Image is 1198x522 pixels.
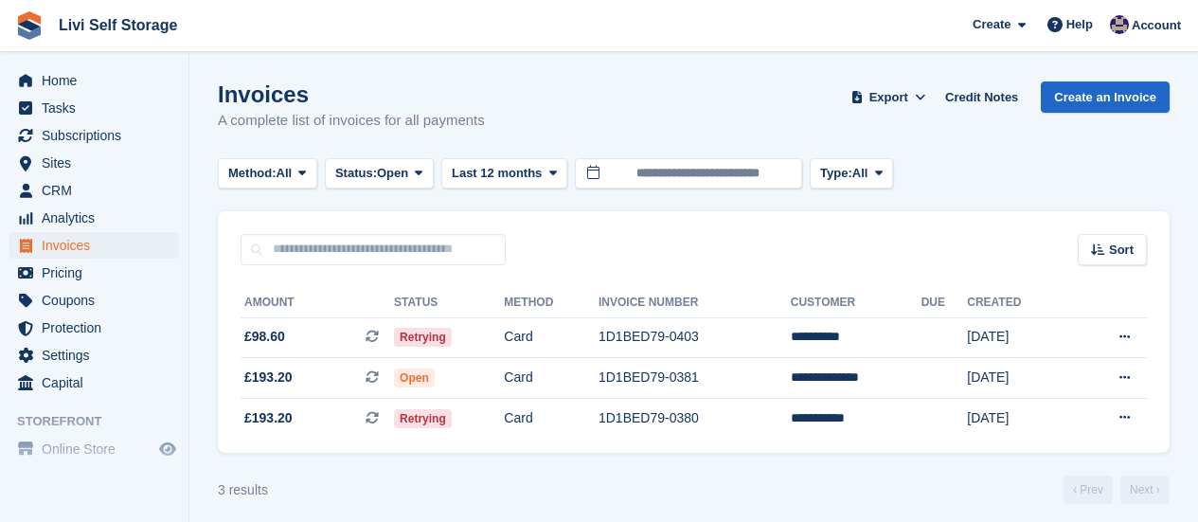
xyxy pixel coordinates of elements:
[9,436,179,462] a: menu
[17,412,188,431] span: Storefront
[599,358,791,399] td: 1D1BED79-0381
[42,315,155,341] span: Protection
[9,95,179,121] a: menu
[394,328,452,347] span: Retrying
[42,95,155,121] span: Tasks
[42,369,155,396] span: Capital
[377,164,408,183] span: Open
[325,158,434,189] button: Status: Open
[810,158,893,189] button: Type: All
[9,315,179,341] a: menu
[42,205,155,231] span: Analytics
[15,11,44,40] img: stora-icon-8386f47178a22dfd0bd8f6a31ec36ba5ce8667c1dd55bd0f319d3a0aa187defe.svg
[9,287,179,314] a: menu
[1064,476,1113,504] a: Previous
[42,177,155,204] span: CRM
[42,342,155,369] span: Settings
[9,369,179,396] a: menu
[9,122,179,149] a: menu
[244,408,293,428] span: £193.20
[1132,16,1181,35] span: Account
[244,327,285,347] span: £98.60
[277,164,293,183] span: All
[791,288,921,318] th: Customer
[452,164,542,183] span: Last 12 months
[869,88,908,107] span: Export
[42,122,155,149] span: Subscriptions
[1109,241,1134,260] span: Sort
[241,288,394,318] th: Amount
[42,260,155,286] span: Pricing
[156,438,179,460] a: Preview store
[967,288,1070,318] th: Created
[820,164,852,183] span: Type:
[394,369,435,387] span: Open
[599,288,791,318] th: Invoice Number
[9,205,179,231] a: menu
[394,288,504,318] th: Status
[1120,476,1170,504] a: Next
[1110,15,1129,34] img: Jim
[218,81,485,107] h1: Invoices
[9,150,179,176] a: menu
[218,158,317,189] button: Method: All
[504,288,599,318] th: Method
[42,287,155,314] span: Coupons
[921,288,968,318] th: Due
[42,436,155,462] span: Online Store
[218,480,268,500] div: 3 results
[973,15,1010,34] span: Create
[967,317,1070,358] td: [DATE]
[1041,81,1170,113] a: Create an Invoice
[9,342,179,369] a: menu
[9,260,179,286] a: menu
[967,358,1070,399] td: [DATE]
[228,164,277,183] span: Method:
[335,164,377,183] span: Status:
[504,398,599,438] td: Card
[9,177,179,204] a: menu
[441,158,567,189] button: Last 12 months
[599,317,791,358] td: 1D1BED79-0403
[42,67,155,94] span: Home
[42,150,155,176] span: Sites
[1060,476,1173,504] nav: Page
[1066,15,1093,34] span: Help
[599,398,791,438] td: 1D1BED79-0380
[394,409,452,428] span: Retrying
[847,81,930,113] button: Export
[852,164,868,183] span: All
[42,232,155,259] span: Invoices
[244,368,293,387] span: £193.20
[938,81,1026,113] a: Credit Notes
[967,398,1070,438] td: [DATE]
[9,232,179,259] a: menu
[504,317,599,358] td: Card
[504,358,599,399] td: Card
[9,67,179,94] a: menu
[51,9,185,41] a: Livi Self Storage
[218,110,485,132] p: A complete list of invoices for all payments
